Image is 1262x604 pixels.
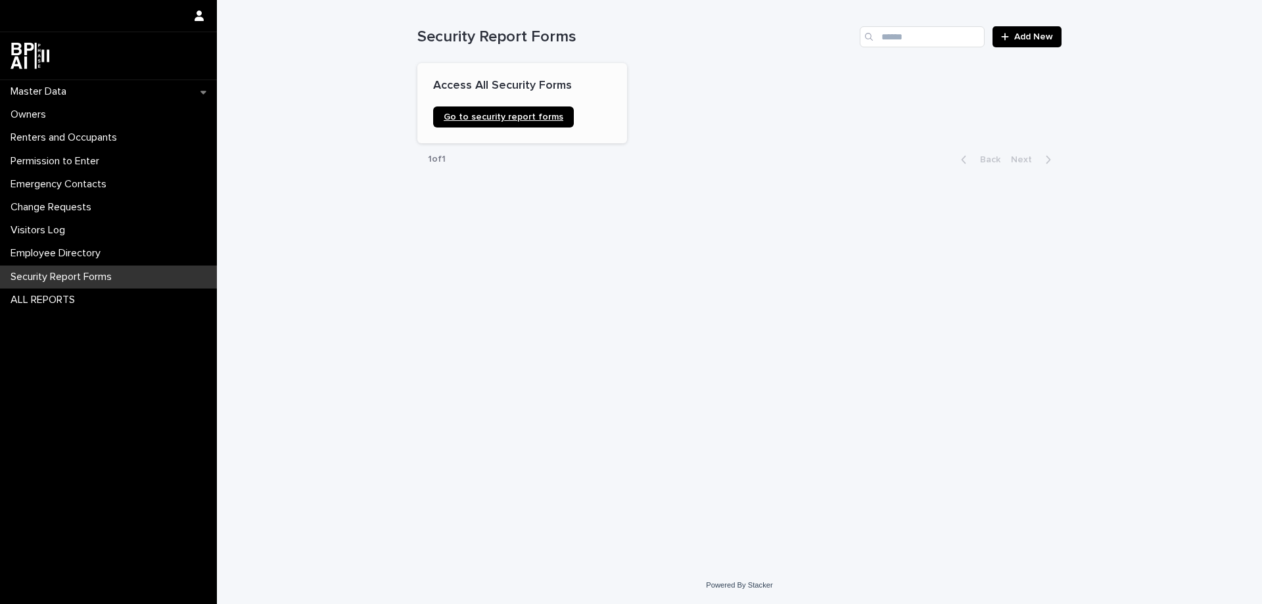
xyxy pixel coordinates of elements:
[11,43,49,69] img: dwgmcNfxSF6WIOOXiGgu
[5,85,77,98] p: Master Data
[433,106,574,128] a: Go to security report forms
[860,26,985,47] input: Search
[5,155,110,168] p: Permission to Enter
[5,201,102,214] p: Change Requests
[417,63,627,143] a: Access All Security FormsGo to security report forms
[1014,32,1053,41] span: Add New
[417,143,456,175] p: 1 of 1
[433,79,611,93] p: Access All Security Forms
[5,224,76,237] p: Visitors Log
[417,28,854,47] h1: Security Report Forms
[5,294,85,306] p: ALL REPORTS
[950,154,1006,166] button: Back
[1011,155,1040,164] span: Next
[972,155,1000,164] span: Back
[993,26,1062,47] a: Add New
[5,247,111,260] p: Employee Directory
[5,271,122,283] p: Security Report Forms
[5,131,128,144] p: Renters and Occupants
[5,178,117,191] p: Emergency Contacts
[1006,154,1062,166] button: Next
[444,112,563,122] span: Go to security report forms
[706,581,772,589] a: Powered By Stacker
[5,108,57,121] p: Owners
